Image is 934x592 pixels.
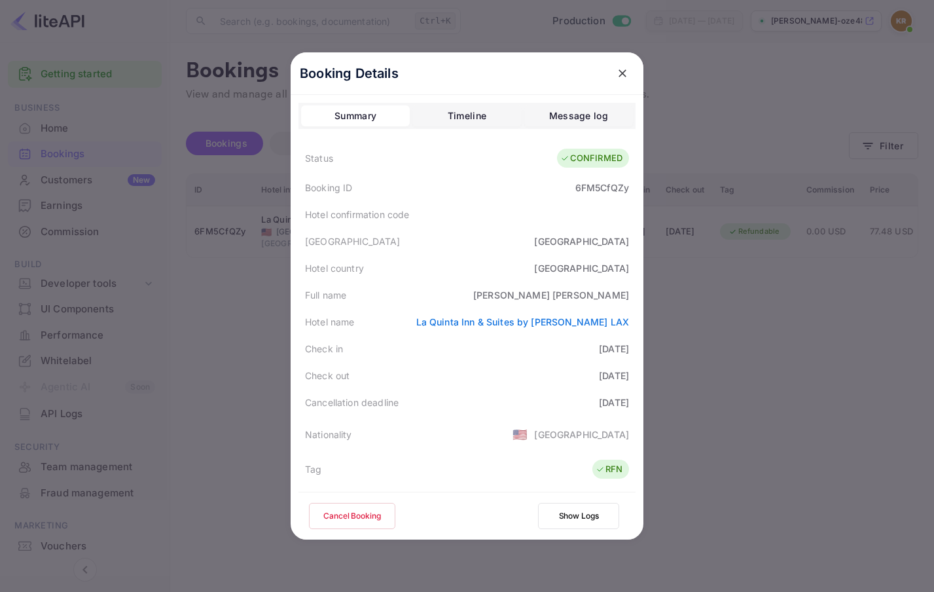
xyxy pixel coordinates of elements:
div: CONFIRMED [560,152,622,165]
div: Check out [305,369,350,382]
div: Summary [334,108,376,124]
div: Hotel name [305,315,355,329]
div: Message log [549,108,608,124]
div: [GEOGRAPHIC_DATA] [534,428,629,441]
a: La Quinta Inn & Suites by [PERSON_NAME] LAX [416,316,629,327]
div: Tag [305,462,321,476]
div: Booking ID [305,181,353,194]
div: [DATE] [599,396,629,409]
div: [GEOGRAPHIC_DATA] [305,234,401,248]
button: Cancel Booking [309,503,395,529]
div: Check in [305,342,343,356]
div: Hotel country [305,261,364,275]
div: Full name [305,288,346,302]
div: [GEOGRAPHIC_DATA] [534,234,629,248]
button: close [611,62,634,85]
div: RFN [596,463,622,476]
button: Summary [301,105,410,126]
button: Timeline [412,105,521,126]
div: [DATE] [599,369,629,382]
div: [GEOGRAPHIC_DATA] [534,261,629,275]
div: Cancellation deadline [305,396,399,409]
div: Hotel confirmation code [305,208,409,221]
div: Status [305,151,333,165]
div: Nationality [305,428,352,441]
div: [PERSON_NAME] [PERSON_NAME] [473,288,629,302]
p: Booking Details [300,64,399,83]
div: 6FM5CfQZy [575,181,629,194]
button: Show Logs [538,503,619,529]
span: United States [512,422,528,446]
button: Message log [524,105,633,126]
div: [DATE] [599,342,629,356]
div: Timeline [448,108,486,124]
